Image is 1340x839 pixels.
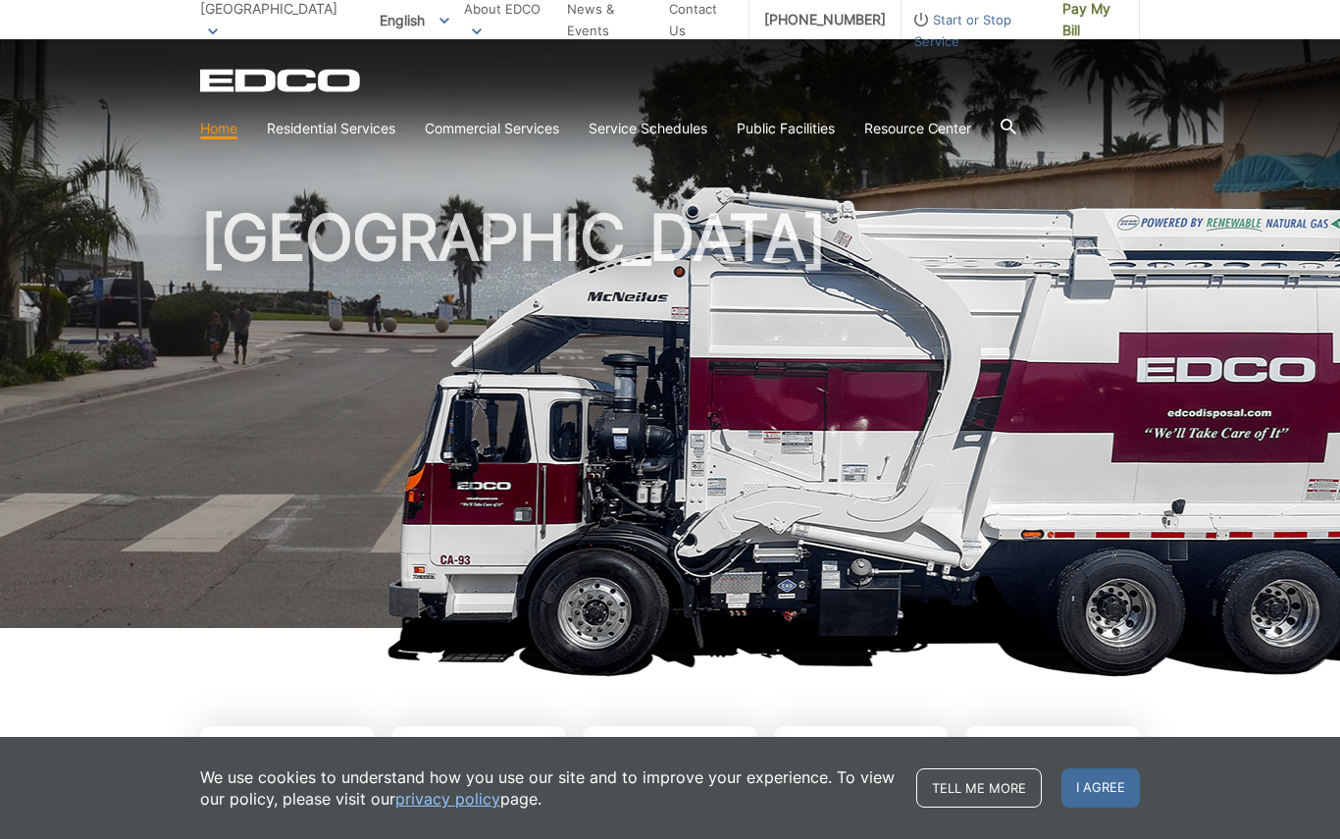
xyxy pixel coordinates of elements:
[737,118,835,139] a: Public Facilities
[200,766,897,810] p: We use cookies to understand how you use our site and to improve your experience. To view our pol...
[395,788,500,810] a: privacy policy
[589,118,707,139] a: Service Schedules
[200,206,1140,637] h1: [GEOGRAPHIC_DATA]
[916,768,1042,808] a: Tell me more
[1061,768,1140,808] span: I agree
[200,69,363,92] a: EDCD logo. Return to the homepage.
[267,118,395,139] a: Residential Services
[200,118,237,139] a: Home
[864,118,971,139] a: Resource Center
[365,4,464,36] span: English
[425,118,559,139] a: Commercial Services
